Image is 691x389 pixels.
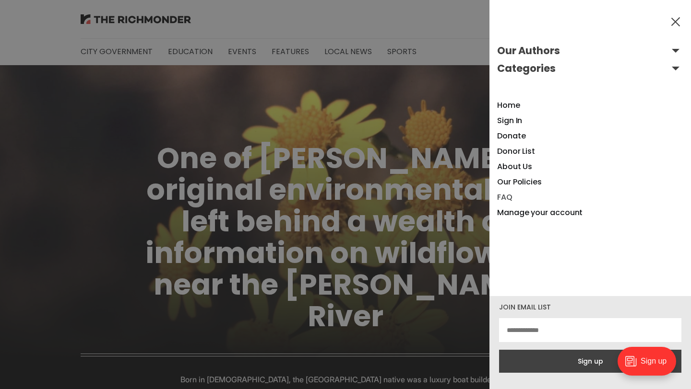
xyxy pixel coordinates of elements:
a: Home [497,100,520,111]
div: Join email list [499,304,681,310]
a: Our Policies [497,176,542,187]
button: Open submenu Our Authors [497,43,683,58]
a: Manage your account [497,207,583,218]
iframe: portal-trigger [609,342,691,389]
a: Donate [497,130,526,141]
a: About Us [497,161,532,172]
button: Open submenu Categories [497,61,683,76]
a: Donor List [497,146,535,157]
a: Sign In [497,115,522,126]
a: FAQ [497,192,512,203]
button: Sign up [499,350,681,373]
